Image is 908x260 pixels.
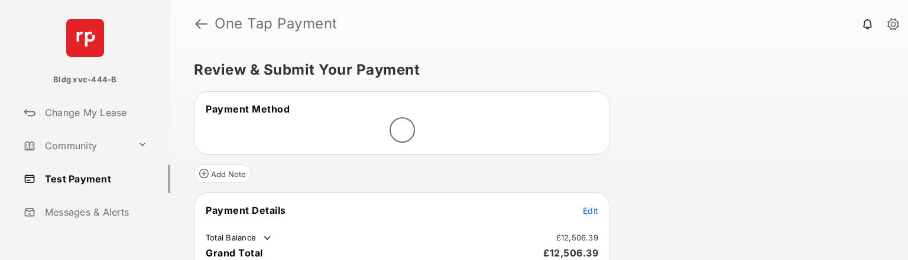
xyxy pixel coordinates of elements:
td: Total Balance [205,232,273,244]
a: Community [19,131,133,160]
p: Bldg xvc-444-B [53,74,116,86]
a: Test Payment [19,165,170,193]
button: Edit [583,204,598,216]
span: Payment Method [206,103,290,115]
span: Edit [583,206,598,216]
a: Messages & Alerts [19,198,170,226]
h5: Review & Submit Your Payment [194,63,875,77]
td: £12,506.39 [556,232,599,243]
a: Change My Lease [19,98,170,127]
strong: One Tap Payment [215,17,338,31]
span: Grand Total [206,247,263,259]
span: £12,506.39 [543,247,598,259]
span: Payment Details [206,204,286,216]
button: Add Note [194,164,251,183]
img: svg+xml;base64,PHN2ZyB4bWxucz0iaHR0cDovL3d3dy53My5vcmcvMjAwMC9zdmciIHdpZHRoPSI2NCIgaGVpZ2h0PSI2NC... [66,19,104,57]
